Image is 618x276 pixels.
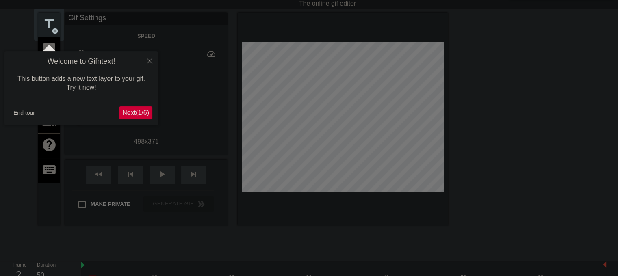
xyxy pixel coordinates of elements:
button: Next [119,106,152,119]
h4: Welcome to Gifntext! [10,57,152,66]
button: End tour [10,107,38,119]
button: Close [141,51,158,70]
span: Next ( 1 / 6 ) [122,109,149,116]
div: This button adds a new text layer to your gif. Try it now! [10,66,152,101]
